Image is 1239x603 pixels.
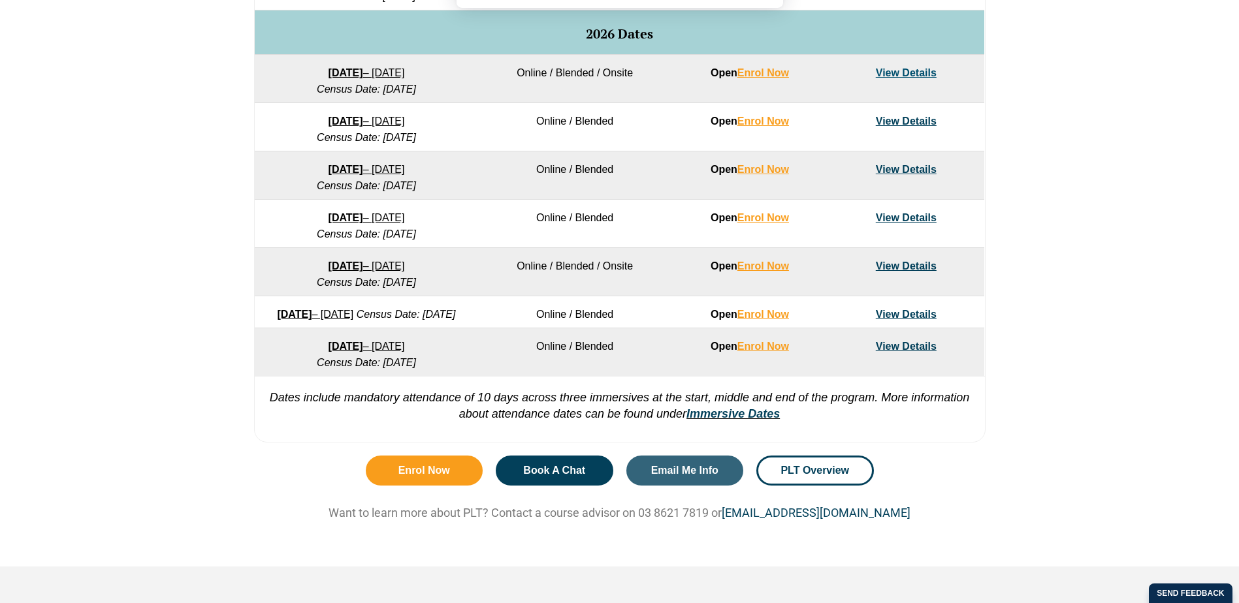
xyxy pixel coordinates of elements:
td: Online / Blended [478,151,671,200]
strong: [DATE] [329,260,363,271]
a: View Details [876,116,937,127]
a: View Details [876,164,937,175]
a: View Details [876,260,937,271]
a: Enrol Now [737,164,789,175]
a: [DATE]– [DATE] [329,116,405,127]
a: [EMAIL_ADDRESS][DOMAIN_NAME] [722,506,910,519]
td: Online / Blended [478,200,671,248]
button: Allow [707,68,767,100]
img: notification icon [472,16,524,68]
button: Cancel [632,68,699,100]
a: PLT Overview [756,456,874,486]
strong: Open [711,212,789,223]
strong: Open [711,164,789,175]
a: Enrol Now [366,456,483,486]
p: Want to learn more about PLT? Contact a course advisor on 03 8621 7819 or [248,505,992,520]
em: Census Date: [DATE] [317,228,416,240]
span: Enrol Now [398,465,450,476]
strong: [DATE] [329,164,363,175]
a: View Details [876,309,937,320]
span: Book A Chat [523,465,585,476]
a: Enrol Now [737,341,789,352]
em: Census Date: [DATE] [317,180,416,191]
strong: [DATE] [329,341,363,352]
a: Book A Chat [496,456,613,486]
span: Email Me Info [651,465,718,476]
em: Census Date: [DATE] [357,309,456,320]
strong: [DATE] [277,309,312,320]
a: View Details [876,212,937,223]
em: Census Date: [DATE] [317,132,416,143]
a: Enrol Now [737,116,789,127]
strong: Open [711,309,789,320]
div: We'd like to show you notifications for the latest news and updates. [524,16,767,46]
a: Immersive Dates [686,407,780,420]
a: [DATE]– [DATE] [329,260,405,271]
td: Online / Blended [478,296,671,328]
a: Enrol Now [737,212,789,223]
em: Census Date: [DATE] [317,277,416,288]
td: Online / Blended / Onsite [478,248,671,296]
em: Census Date: [DATE] [317,357,416,368]
strong: Open [711,341,789,352]
em: Dates include mandatory attendance of 10 days across three immersives at the start, middle and en... [270,391,970,420]
strong: Open [711,260,789,271]
a: [DATE]– [DATE] [329,212,405,223]
a: [DATE]– [DATE] [277,309,353,320]
strong: [DATE] [329,116,363,127]
strong: Open [711,116,789,127]
span: PLT Overview [780,465,849,476]
td: Online / Blended [478,103,671,151]
a: Enrol Now [737,309,789,320]
a: [DATE]– [DATE] [329,164,405,175]
a: View Details [876,341,937,352]
td: Online / Blended [478,328,671,377]
strong: [DATE] [329,212,363,223]
a: [DATE]– [DATE] [329,341,405,352]
a: Email Me Info [626,456,744,486]
a: Enrol Now [737,260,789,271]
